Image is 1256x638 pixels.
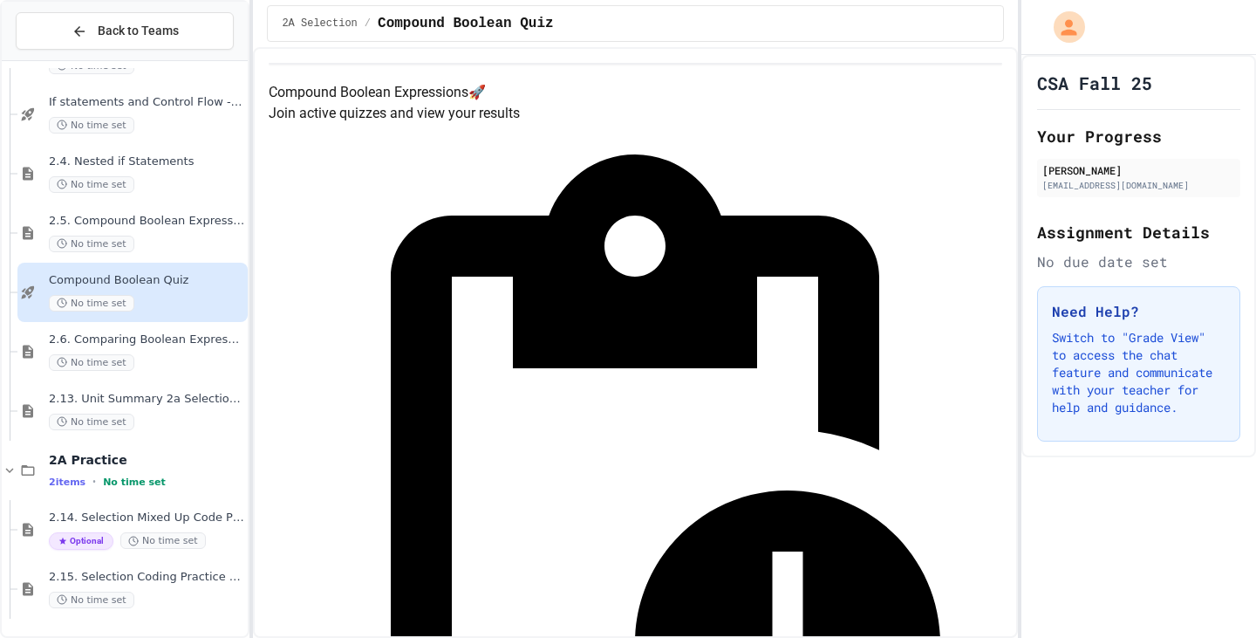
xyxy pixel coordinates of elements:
h1: CSA Fall 25 [1037,71,1152,95]
p: Join active quizzes and view your results [269,103,1001,124]
span: 2.13. Unit Summary 2a Selection (2.1-2.6) [49,392,244,407]
div: [PERSON_NAME] [1042,162,1235,178]
span: No time set [49,176,134,193]
span: No time set [103,477,166,488]
span: 2.4. Nested if Statements [49,154,244,169]
span: Optional [49,532,113,550]
button: Back to Teams [16,12,234,50]
h2: Your Progress [1037,124,1240,148]
span: No time set [49,295,134,312]
span: Compound Boolean Quiz [378,13,554,34]
span: / [365,17,371,31]
span: Compound Boolean Quiz [49,273,244,288]
span: 2.5. Compound Boolean Expressions [49,214,244,229]
span: No time set [49,354,134,371]
h3: Need Help? [1052,301,1225,322]
h4: Compound Boolean Expressions 🚀 [269,82,1001,103]
div: No due date set [1037,251,1240,272]
span: 2A Selection [282,17,357,31]
span: No time set [49,414,134,430]
span: 2A Practice [49,452,244,468]
p: Switch to "Grade View" to access the chat feature and communicate with your teacher for help and ... [1052,329,1225,416]
span: No time set [49,592,134,608]
h2: Assignment Details [1037,220,1240,244]
div: [EMAIL_ADDRESS][DOMAIN_NAME] [1042,179,1235,192]
span: • [92,475,96,489]
span: No time set [49,236,134,252]
span: No time set [120,532,206,549]
span: 2.6. Comparing Boolean Expressions ([PERSON_NAME] Laws) [49,333,244,347]
span: 2 items [49,477,85,488]
span: Back to Teams [98,22,179,40]
span: 2.15. Selection Coding Practice (2.1-2.6) [49,570,244,585]
span: 2.14. Selection Mixed Up Code Practice (2.1-2.6) [49,511,244,525]
span: No time set [49,117,134,134]
span: If statements and Control Flow - Quiz [49,95,244,110]
div: My Account [1035,7,1089,47]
